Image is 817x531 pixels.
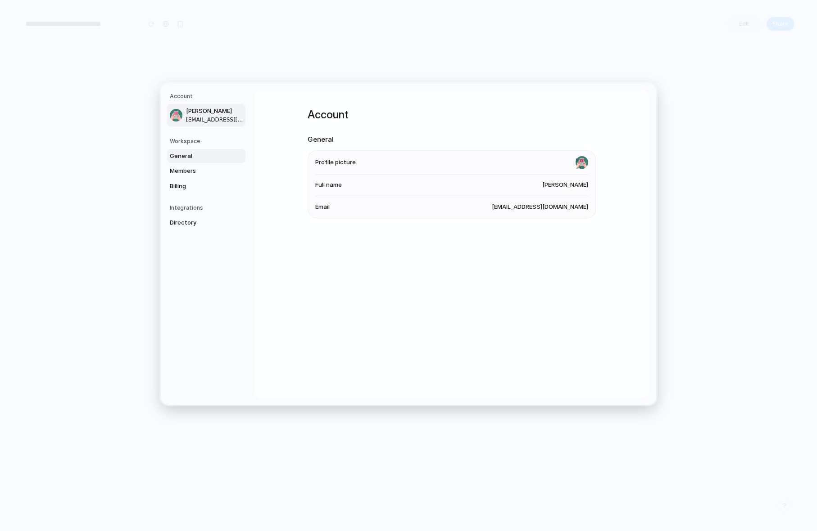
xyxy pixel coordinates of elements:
[170,92,245,100] h5: Account
[170,137,245,145] h5: Workspace
[167,149,245,163] a: General
[170,152,227,161] span: General
[186,107,244,116] span: [PERSON_NAME]
[167,216,245,230] a: Directory
[167,164,245,178] a: Members
[315,202,330,211] span: Email
[170,166,227,175] span: Members
[167,179,245,193] a: Billing
[167,104,245,126] a: [PERSON_NAME][EMAIL_ADDRESS][DOMAIN_NAME]
[308,135,596,145] h2: General
[542,181,588,190] span: [PERSON_NAME]
[170,204,245,212] h5: Integrations
[308,107,596,123] h1: Account
[170,218,227,227] span: Directory
[170,182,227,191] span: Billing
[315,158,356,167] span: Profile picture
[186,116,244,124] span: [EMAIL_ADDRESS][DOMAIN_NAME]
[492,202,588,211] span: [EMAIL_ADDRESS][DOMAIN_NAME]
[315,181,342,190] span: Full name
